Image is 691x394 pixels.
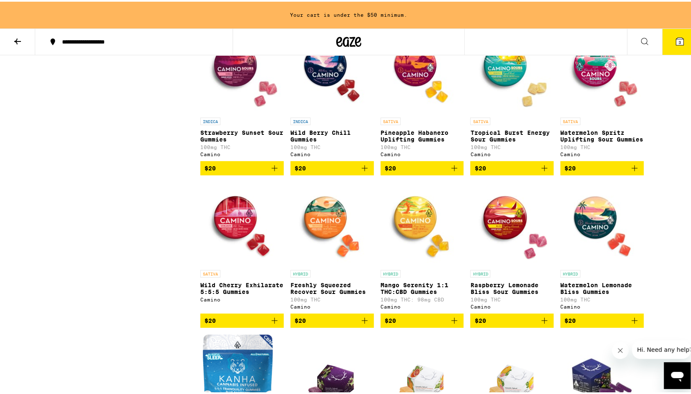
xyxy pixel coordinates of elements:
p: Pineapple Habanero Uplifting Gummies [380,128,464,141]
span: $20 [385,316,396,322]
span: $20 [564,163,576,170]
p: 100mg THC [290,143,374,148]
p: 100mg THC [470,143,554,148]
div: Camino [470,150,554,155]
div: Camino [290,302,374,308]
div: Camino [560,150,644,155]
a: Open page for Pineapple Habanero Uplifting Gummies from Camino [380,28,464,160]
img: Camino - Strawberry Sunset Sour Gummies [200,28,284,112]
img: Camino - Tropical Burst Energy Sour Gummies [470,28,554,112]
a: Open page for Strawberry Sunset Sour Gummies from Camino [200,28,284,160]
p: Tropical Burst Energy Sour Gummies [470,128,554,141]
img: Camino - Wild Berry Chill Gummies [290,28,374,112]
span: 3 [678,38,681,43]
p: SATIVA [470,116,490,124]
span: $20 [385,163,396,170]
p: Freshly Squeezed Recover Sour Gummies [290,280,374,294]
div: Camino [200,150,284,155]
a: Open page for Tropical Burst Energy Sour Gummies from Camino [470,28,554,160]
p: 100mg THC [290,295,374,301]
span: $20 [474,163,486,170]
a: Open page for Mango Serenity 1:1 THC:CBD Gummies from Camino [380,180,464,312]
p: HYBRID [380,268,401,276]
p: HYBRID [560,268,580,276]
span: $20 [295,163,306,170]
div: Camino [290,150,374,155]
a: Open page for Watermelon Spritz Uplifting Sour Gummies from Camino [560,28,644,160]
div: Camino [470,302,554,308]
p: SATIVA [560,116,580,124]
p: SATIVA [200,268,220,276]
button: Add to bag [290,160,374,174]
p: HYBRID [470,268,490,276]
iframe: Close message [612,340,629,357]
button: Add to bag [200,312,284,326]
button: Add to bag [380,312,464,326]
span: $20 [474,316,486,322]
button: Add to bag [380,160,464,174]
button: Add to bag [290,312,374,326]
p: Mango Serenity 1:1 THC:CBD Gummies [380,280,464,294]
p: 100mg THC [200,143,284,148]
a: Open page for Raspberry Lemonade Bliss Sour Gummies from Camino [470,180,554,312]
img: Camino - Wild Cherry Exhilarate 5:5:5 Gummies [200,180,284,264]
p: 100mg THC: 98mg CBD [380,295,464,301]
div: Camino [380,302,464,308]
img: Camino - Pineapple Habanero Uplifting Gummies [380,28,464,112]
button: Add to bag [200,160,284,174]
div: Camino [200,295,284,301]
iframe: Message from company [632,339,691,357]
p: HYBRID [290,268,311,276]
p: Wild Cherry Exhilarate 5:5:5 Gummies [200,280,284,294]
p: 100mg THC [560,295,644,301]
p: SATIVA [380,116,401,124]
img: Camino - Freshly Squeezed Recover Sour Gummies [290,180,374,264]
a: Open page for Wild Cherry Exhilarate 5:5:5 Gummies from Camino [200,180,284,312]
button: Add to bag [560,160,644,174]
div: Camino [560,302,644,308]
div: Camino [380,150,464,155]
img: Camino - Raspberry Lemonade Bliss Sour Gummies [470,180,554,264]
p: INDICA [200,116,220,124]
a: Open page for Watermelon Lemonade Bliss Gummies from Camino [560,180,644,312]
span: $20 [295,316,306,322]
span: $20 [564,316,576,322]
iframe: Button to launch messaging window [664,361,691,387]
button: Add to bag [560,312,644,326]
p: Wild Berry Chill Gummies [290,128,374,141]
a: Open page for Wild Berry Chill Gummies from Camino [290,28,374,160]
a: Open page for Freshly Squeezed Recover Sour Gummies from Camino [290,180,374,312]
span: $20 [204,163,216,170]
p: 100mg THC [470,295,554,301]
p: Raspberry Lemonade Bliss Sour Gummies [470,280,554,294]
span: $20 [204,316,216,322]
img: Camino - Watermelon Spritz Uplifting Sour Gummies [560,28,644,112]
p: 100mg THC [560,143,644,148]
img: Camino - Mango Serenity 1:1 THC:CBD Gummies [380,180,464,264]
button: Add to bag [470,312,554,326]
p: INDICA [290,116,311,124]
p: Strawberry Sunset Sour Gummies [200,128,284,141]
button: Add to bag [470,160,554,174]
span: Hi. Need any help? [5,6,60,13]
img: Camino - Watermelon Lemonade Bliss Gummies [560,180,644,264]
p: 100mg THC [380,143,464,148]
p: Watermelon Lemonade Bliss Gummies [560,280,644,294]
p: Watermelon Spritz Uplifting Sour Gummies [560,128,644,141]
